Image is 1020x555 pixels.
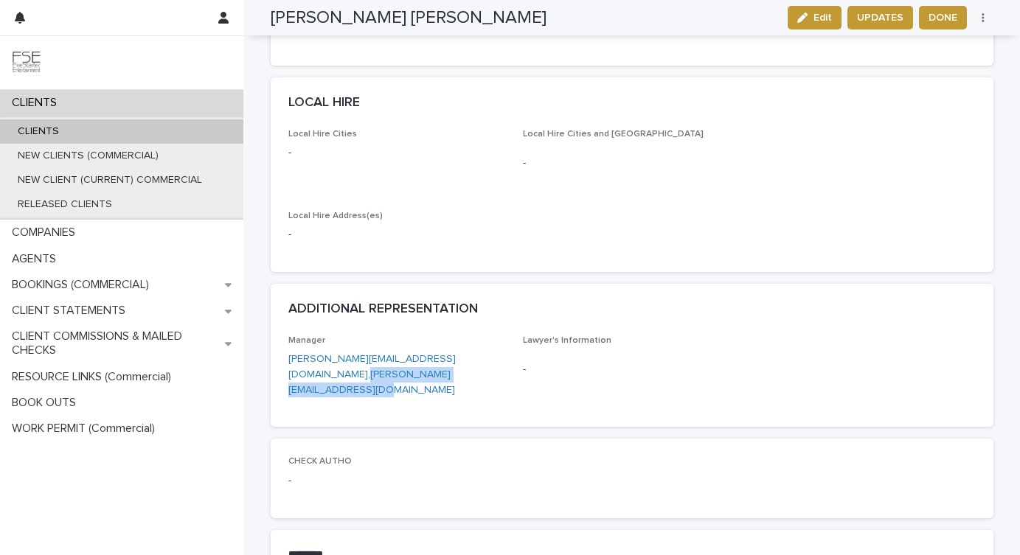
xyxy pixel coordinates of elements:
[6,226,87,240] p: COMPANIES
[12,48,41,77] img: 9JgRvJ3ETPGCJDhvPVA5
[6,150,170,162] p: NEW CLIENTS (COMMERCIAL)
[288,227,976,242] p: -
[523,130,704,139] span: Local Hire Cities and [GEOGRAPHIC_DATA]
[6,304,137,318] p: CLIENT STATEMENTS
[523,336,611,345] span: Lawyer's Information
[6,329,225,357] p: CLIENT COMMISSIONS & MAILED CHECKS
[288,130,357,139] span: Local Hire Cities
[6,422,167,436] p: WORK PERMIT (Commercial)
[6,96,69,110] p: CLIENTS
[288,473,506,489] p: -
[929,10,957,25] span: DONE
[813,13,832,23] span: Edit
[523,156,740,171] p: -
[288,95,360,111] h2: LOCAL HIRE
[288,369,455,395] a: ,[PERSON_NAME][EMAIL_ADDRESS][DOMAIN_NAME]
[919,6,967,29] button: DONE
[288,212,383,220] span: Local Hire Address(es)
[523,362,740,377] p: -
[6,396,88,410] p: BOOK OUTS
[288,336,325,345] span: Manager
[6,370,183,384] p: RESOURCE LINKS (Commercial)
[271,7,547,29] h2: [PERSON_NAME] [PERSON_NAME]
[288,457,352,466] span: CHECK AUTHO
[6,174,214,186] p: NEW CLIENT (CURRENT) COMMERCIAL
[6,198,124,211] p: RELEASED CLIENTS
[288,301,478,318] h2: ADDITIONAL REPRESENTATION
[288,145,506,161] p: -
[857,10,903,25] span: UPDATES
[847,6,913,29] button: UPDATES
[6,125,71,138] p: CLIENTS
[788,6,842,29] button: Edit
[6,252,68,266] p: AGENTS
[288,354,456,380] a: [PERSON_NAME][EMAIL_ADDRESS][DOMAIN_NAME]
[6,278,161,292] p: BOOKINGS (COMMERCIAL)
